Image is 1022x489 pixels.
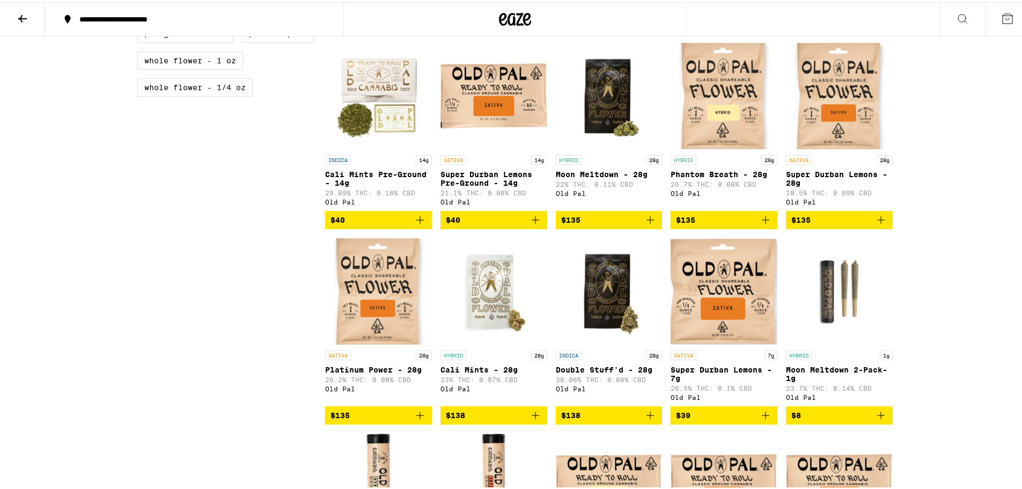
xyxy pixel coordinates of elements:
[786,363,893,381] p: Moon Meltdown 2-Pack- 1g
[556,179,663,186] p: 22% THC: 0.11% CBD
[325,363,432,372] p: Platinum Power - 28g
[325,236,432,343] img: Old Pal - Platinum Power - 28g
[137,76,253,94] label: Whole Flower - 1/4 oz
[676,409,690,418] span: $39
[561,214,580,222] span: $135
[6,8,77,16] span: Hi. Need any help?
[646,153,662,163] p: 28g
[764,348,777,358] p: 7g
[556,168,663,177] p: Moon Meltdown - 28g
[786,392,893,399] div: Old Pal
[671,236,777,404] a: Open page for Super Durban Lemons - 7g from Old Pal
[556,363,663,372] p: Double Stuff'd - 28g
[761,153,777,163] p: 28g
[786,209,893,227] button: Add to bag
[446,214,460,222] span: $40
[556,404,663,422] button: Add to bag
[671,363,777,381] p: Super Durban Lemons - 7g
[325,383,432,390] div: Old Pal
[325,40,432,148] img: Old Pal - Cali Mints Pre-Ground - 14g
[330,214,345,222] span: $40
[786,187,893,194] p: 18.5% THC: 0.09% CBD
[440,236,547,343] img: Old Pal - Cali Mints - 28g
[646,348,662,358] p: 28g
[671,348,696,358] p: SATIVA
[440,196,547,203] div: Old Pal
[671,392,777,399] div: Old Pal
[671,153,696,163] p: HYBRID
[325,153,351,163] p: INDICA
[325,187,432,194] p: 29.89% THC: 0.18% CBD
[786,348,812,358] p: HYBRID
[556,383,663,390] div: Old Pal
[446,409,465,418] span: $138
[556,374,663,381] p: 30.06% THC: 0.08% CBD
[671,209,777,227] button: Add to bag
[786,383,893,390] p: 23.7% THC: 0.14% CBD
[416,348,432,358] p: 28g
[877,153,893,163] p: 28g
[440,236,547,404] a: Open page for Cali Mints - 28g from Old Pal
[440,40,547,148] img: Old Pal - Super Durban Lemons Pre-Ground - 14g
[137,49,243,68] label: Whole Flower - 1 oz
[561,409,580,418] span: $138
[786,404,893,422] button: Add to bag
[786,236,893,404] a: Open page for Moon Meltdown 2-Pack- 1g from Old Pal
[440,187,547,194] p: 21.1% THC: 0.08% CBD
[440,374,547,381] p: 23% THC: 0.07% CBD
[671,40,777,148] img: Old Pal - Phantom Breath - 28g
[786,236,893,343] img: Old Pal - Moon Meltdown 2-Pack- 1g
[786,40,893,209] a: Open page for Super Durban Lemons - 28g from Old Pal
[880,348,893,358] p: 1g
[556,348,582,358] p: INDICA
[440,168,547,185] p: Super Durban Lemons Pre-Ground - 14g
[531,348,547,358] p: 28g
[440,404,547,422] button: Add to bag
[556,236,663,343] img: Old Pal - Double Stuff'd - 28g
[440,363,547,372] p: Cali Mints - 28g
[325,374,432,381] p: 26.2% THC: 0.08% CBD
[556,153,582,163] p: HYBRID
[671,40,777,209] a: Open page for Phantom Breath - 28g from Old Pal
[671,179,777,186] p: 26.7% THC: 0.08% CBD
[330,409,350,418] span: $135
[325,348,351,358] p: SATIVA
[440,383,547,390] div: Old Pal
[786,196,893,203] div: Old Pal
[440,348,466,358] p: HYBRID
[325,40,432,209] a: Open page for Cali Mints Pre-Ground - 14g from Old Pal
[440,209,547,227] button: Add to bag
[440,40,547,209] a: Open page for Super Durban Lemons Pre-Ground - 14g from Old Pal
[786,40,893,148] img: Old Pal - Super Durban Lemons - 28g
[325,196,432,203] div: Old Pal
[671,404,777,422] button: Add to bag
[531,153,547,163] p: 14g
[440,153,466,163] p: SATIVA
[325,168,432,185] p: Cali Mints Pre-Ground - 14g
[786,168,893,185] p: Super Durban Lemons - 28g
[416,153,432,163] p: 14g
[556,40,663,209] a: Open page for Moon Meltdown - 28g from Old Pal
[325,236,432,404] a: Open page for Platinum Power - 28g from Old Pal
[325,404,432,422] button: Add to bag
[671,236,777,343] img: Old Pal - Super Durban Lemons - 7g
[791,214,811,222] span: $135
[791,409,801,418] span: $8
[671,168,777,177] p: Phantom Breath - 28g
[676,214,695,222] span: $135
[556,40,663,148] img: Old Pal - Moon Meltdown - 28g
[556,236,663,404] a: Open page for Double Stuff'd - 28g from Old Pal
[556,188,663,195] div: Old Pal
[556,209,663,227] button: Add to bag
[671,188,777,195] div: Old Pal
[786,153,812,163] p: SATIVA
[325,209,432,227] button: Add to bag
[671,383,777,390] p: 26.5% THC: 0.1% CBD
